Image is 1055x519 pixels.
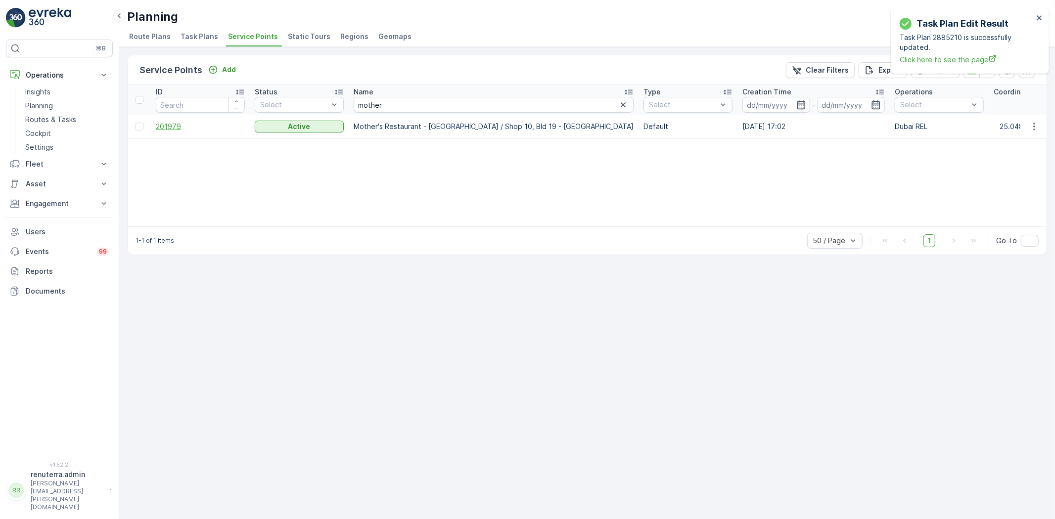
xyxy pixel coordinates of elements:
[6,242,113,261] a: Events99
[923,234,935,247] span: 1
[994,87,1036,97] p: Coordinates
[378,32,412,42] span: Geomaps
[156,97,245,113] input: Search
[156,122,245,131] a: 201979
[643,87,661,97] p: Type
[1036,14,1043,23] button: close
[742,87,791,97] p: Creation Time
[6,281,113,301] a: Documents
[900,33,1033,52] p: Task Plan 2885210 is successfully updated.
[25,142,53,152] p: Settings
[96,44,106,52] p: ⌘B
[6,261,113,281] a: Reports
[6,8,26,28] img: logo
[26,159,93,169] p: Fleet
[255,121,344,132] button: Active
[354,122,634,131] p: Mother's Restaurant - [GEOGRAPHIC_DATA] / Shop 10, Bld 19 - [GEOGRAPHIC_DATA]
[6,174,113,194] button: Asset
[21,140,113,154] a: Settings
[25,87,50,97] p: Insights
[31,479,105,511] p: [PERSON_NAME][EMAIL_ADDRESS][PERSON_NAME][DOMAIN_NAME]
[181,32,218,42] span: Task Plans
[156,87,163,97] p: ID
[812,99,816,111] p: -
[8,482,24,498] div: RR
[21,113,113,127] a: Routes & Tasks
[737,115,890,138] td: [DATE] 17:02
[26,70,93,80] p: Operations
[127,9,178,25] p: Planning
[260,100,328,110] p: Select
[895,87,933,97] p: Operations
[26,247,91,257] p: Events
[25,101,53,111] p: Planning
[228,32,278,42] span: Service Points
[139,63,202,77] p: Service Points
[25,129,51,138] p: Cockpit
[204,64,240,76] button: Add
[354,97,634,113] input: Search
[21,127,113,140] a: Cockpit
[288,32,330,42] span: Static Tours
[26,227,109,237] p: Users
[136,237,174,245] p: 1-1 of 1 items
[6,222,113,242] a: Users
[742,97,810,113] input: dd/mm/yyyy
[917,17,1009,31] p: Task Plan Edit Result
[895,122,984,131] p: Dubai REL
[99,248,107,256] p: 99
[26,286,109,296] p: Documents
[340,32,368,42] span: Regions
[6,462,113,468] span: v 1.52.2
[6,470,113,511] button: RRrenuterra.admin[PERSON_NAME][EMAIL_ADDRESS][PERSON_NAME][DOMAIN_NAME]
[900,54,1033,65] a: Click here to see the page
[6,194,113,214] button: Engagement
[6,65,113,85] button: Operations
[818,97,885,113] input: dd/mm/yyyy
[806,65,849,75] p: Clear Filters
[21,85,113,99] a: Insights
[649,100,717,110] p: Select
[136,123,143,130] div: Toggle Row Selected
[643,122,733,131] p: Default
[900,100,968,110] p: Select
[255,87,277,97] p: Status
[6,154,113,174] button: Fleet
[786,62,855,78] button: Clear Filters
[222,65,236,75] p: Add
[25,115,76,125] p: Routes & Tasks
[31,470,105,479] p: renuterra.admin
[26,266,109,276] p: Reports
[878,65,901,75] p: Export
[26,199,93,209] p: Engagement
[26,179,93,189] p: Asset
[354,87,373,97] p: Name
[21,99,113,113] a: Planning
[996,236,1017,246] span: Go To
[129,32,171,42] span: Route Plans
[859,62,907,78] button: Export
[29,8,71,28] img: logo_light-DOdMpM7g.png
[288,122,311,131] p: Active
